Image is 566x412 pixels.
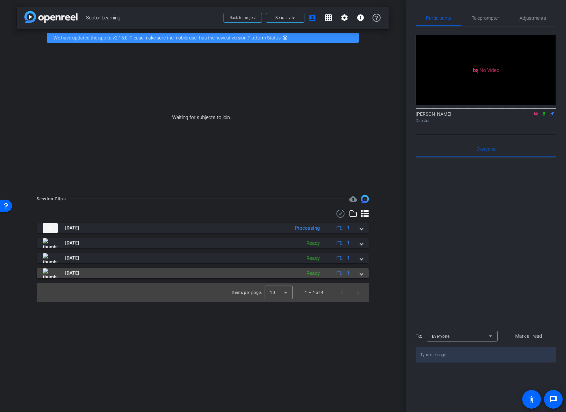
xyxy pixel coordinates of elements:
[416,118,556,124] div: Director
[432,334,450,339] span: Everyone
[476,147,496,151] span: Everyone
[528,395,536,403] mat-icon: accessibility
[275,15,295,20] span: Send invite
[472,16,499,20] span: Teleprompter
[65,254,79,262] span: [DATE]
[17,47,389,188] div: Waiting for subjects to join...
[224,13,262,23] button: Back to project
[65,224,79,231] span: [DATE]
[37,223,369,233] mat-expansion-panel-header: thumb-nail[DATE]Processing1
[361,195,369,203] img: Session clips
[43,223,58,233] img: thumb-nail
[347,239,350,246] span: 1
[549,395,557,403] mat-icon: message
[350,285,366,301] button: Next page
[349,195,357,203] mat-icon: cloud_upload
[65,239,79,246] span: [DATE]
[349,195,357,203] span: Destinations for your clips
[347,224,350,231] span: 1
[357,14,365,22] mat-icon: info
[232,289,262,296] div: Items per page:
[47,33,359,43] div: We have updated the app to v2.15.0. Please make sure the mobile user has the newest version.
[43,238,58,248] img: thumb-nail
[347,270,350,277] span: 1
[324,14,332,22] mat-icon: grid_on
[303,270,323,277] div: Ready
[282,35,288,40] mat-icon: highlight_off
[37,196,66,202] div: Session Clips
[248,35,281,40] a: Platform Status
[24,11,78,23] img: app-logo
[416,111,556,124] div: [PERSON_NAME]
[426,16,451,20] span: Participants
[303,239,323,247] div: Ready
[230,15,256,20] span: Back to project
[291,224,323,232] div: Processing
[520,16,546,20] span: Adjustments
[86,11,220,24] span: Sector Learning
[266,13,304,23] button: Send invite
[305,289,323,296] div: 1 – 4 of 4
[303,254,323,262] div: Ready
[43,253,58,263] img: thumb-nail
[515,333,542,340] span: Mark all read
[416,332,422,340] div: To:
[334,285,350,301] button: Previous page
[502,330,556,342] button: Mark all read
[308,14,316,22] mat-icon: account_box
[37,253,369,263] mat-expansion-panel-header: thumb-nail[DATE]Ready1
[65,270,79,277] span: [DATE]
[37,268,369,278] mat-expansion-panel-header: thumb-nail[DATE]Ready1
[43,268,58,278] img: thumb-nail
[37,238,369,248] mat-expansion-panel-header: thumb-nail[DATE]Ready1
[340,14,348,22] mat-icon: settings
[479,67,499,73] span: No Video
[347,254,350,262] span: 1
